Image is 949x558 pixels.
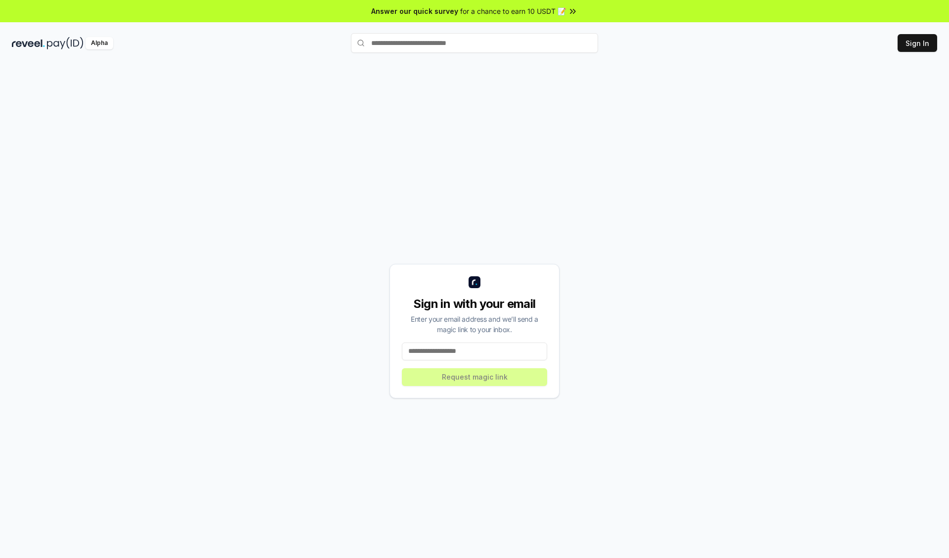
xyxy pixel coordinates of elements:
button: Sign In [898,34,937,52]
span: for a chance to earn 10 USDT 📝 [460,6,566,16]
div: Sign in with your email [402,296,547,312]
div: Alpha [86,37,113,49]
img: pay_id [47,37,84,49]
img: logo_small [469,276,480,288]
span: Answer our quick survey [371,6,458,16]
img: reveel_dark [12,37,45,49]
div: Enter your email address and we’ll send a magic link to your inbox. [402,314,547,335]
